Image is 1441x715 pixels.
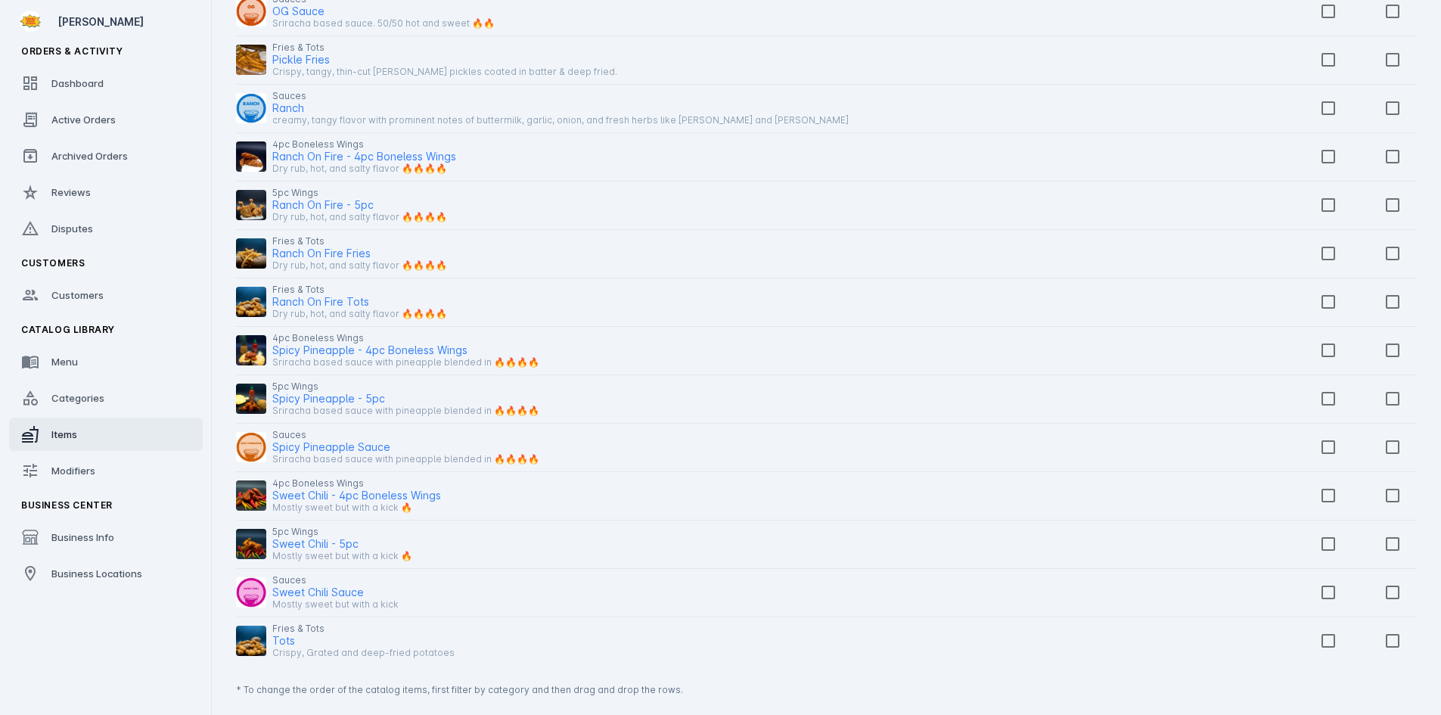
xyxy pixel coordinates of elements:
[272,632,295,650] div: Tots
[9,345,203,378] a: Menu
[272,135,456,154] div: 4pc Boneless Wings
[272,571,399,589] div: Sauces
[272,160,456,178] div: Dry rub, hot, and salty flavor 🔥🔥🔥🔥
[9,557,203,590] a: Business Locations
[272,99,304,117] div: Ranch
[272,438,390,456] div: Spicy Pineapple Sauce
[272,2,325,20] div: OG Sauce
[57,14,197,30] div: [PERSON_NAME]
[272,184,447,202] div: 5pc Wings
[9,418,203,451] a: Items
[272,390,385,408] div: Spicy Pineapple - 5pc
[9,67,203,100] a: Dashboard
[272,329,539,347] div: 4pc Boneless Wings
[9,454,203,487] a: Modifiers
[51,356,78,368] span: Menu
[236,190,266,220] img: 2797f3b4-6b9c-406b-8a7b-215f2496a085.jpg
[9,521,203,554] a: Business Info
[9,212,203,245] a: Disputes
[272,620,455,638] div: Fries & Tots
[236,93,266,123] img: ca7d5b1d-c761-481e-8e8e-545de3969ca8.jpg
[272,244,371,263] div: Ranch On Fire Fries
[9,278,203,312] a: Customers
[9,176,203,209] a: Reviews
[21,257,85,269] span: Customers
[236,45,266,75] img: 6f764143-b08e-43c6-b339-72c191342ad6.jpg
[272,547,412,565] div: Mostly sweet but with a kick 🔥
[51,77,104,89] span: Dashboard
[236,529,266,559] img: d789bfd2-d2f8-4da7-8f06-fafd389e3e2c.jpg
[272,426,539,444] div: Sauces
[272,341,467,359] div: Spicy Pineapple - 4pc Boneless Wings
[272,63,617,81] div: Crispy, tangy, thin-cut [PERSON_NAME] pickles coated in batter & deep fried.
[272,523,412,541] div: 5pc Wings
[51,222,93,235] span: Disputes
[51,289,104,301] span: Customers
[51,186,91,198] span: Reviews
[236,238,266,269] img: a8b87ceb-d090-4913-9cab-8be5b2de5939.jpg
[51,113,116,126] span: Active Orders
[272,535,359,553] div: Sweet Chili - 5pc
[272,39,617,57] div: Fries & Tots
[51,150,128,162] span: Archived Orders
[236,335,266,365] img: 1bf1c706-805a-440f-b0d7-275d3602afbe.jpg
[272,87,849,105] div: Sauces
[272,402,539,420] div: Sriracha based sauce with pineapple blended in 🔥🔥🔥🔥
[9,381,203,415] a: Categories
[272,111,849,129] div: creamy, tangy flavor with prominent notes of buttermilk, garlic, onion, and fresh herbs like [PER...
[272,644,455,662] div: Crispy, Grated and deep-fried potatoes
[272,148,456,166] div: Ranch On Fire - 4pc Boneless Wings
[51,392,104,404] span: Categories
[21,324,115,335] span: Catalog Library
[236,287,266,317] img: ab678b6f-cf01-4a0f-bccb-7e7d7dca9a60.jpg
[272,281,447,299] div: Fries & Tots
[21,45,123,57] span: Orders & Activity
[272,499,441,517] div: Mostly sweet but with a kick 🔥
[272,51,330,69] div: Pickle Fries
[272,450,539,468] div: Sriracha based sauce with pineapple blended in 🔥🔥🔥🔥
[236,141,266,172] img: 37bdcb78-3f39-4b32-9ec2-fdd957dab5b3.jpg
[272,487,441,505] div: Sweet Chili - 4pc Boneless Wings
[272,196,374,214] div: Ranch On Fire - 5pc
[272,378,539,396] div: 5pc Wings
[272,256,447,275] div: Dry rub, hot, and salty flavor 🔥🔥🔥🔥
[272,208,447,226] div: Dry rub, hot, and salty flavor 🔥🔥🔥🔥
[272,583,364,602] div: Sweet Chili Sauce
[236,626,266,656] img: 28848dce-5c7a-43de-8008-8d26498e6fa1.jpg
[51,428,77,440] span: Items
[272,595,399,614] div: Mostly sweet but with a kick
[272,305,447,323] div: Dry rub, hot, and salty flavor 🔥🔥🔥🔥
[21,499,113,511] span: Business Center
[272,293,369,311] div: Ranch On Fire Tots
[236,683,683,697] span: * To change the order of the catalog items, first filter by category and then drag and drop the r...
[272,232,447,250] div: Fries & Tots
[236,480,266,511] img: c9b221f9-db3f-4e8f-91d2-664ce8446b0f.jpg
[9,139,203,173] a: Archived Orders
[236,432,266,462] img: ae4d2f9e-c32a-4681-bc0b-5575584defd5.jpg
[272,474,441,493] div: 4pc Boneless Wings
[9,103,203,136] a: Active Orders
[51,531,114,543] span: Business Info
[236,577,266,608] img: 05fb73f1-cfa0-4e68-8cc1-05352813148e.jpg
[272,14,495,33] div: Sriracha based sauce. 50/50 hot and sweet 🔥🔥
[51,567,142,580] span: Business Locations
[51,465,95,477] span: Modifiers
[272,353,539,371] div: Sriracha based sauce with pineapple blended in 🔥🔥🔥🔥
[236,384,266,414] img: bdf063a8-059d-4ffa-a9c8-27851ea64b0f.jpg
